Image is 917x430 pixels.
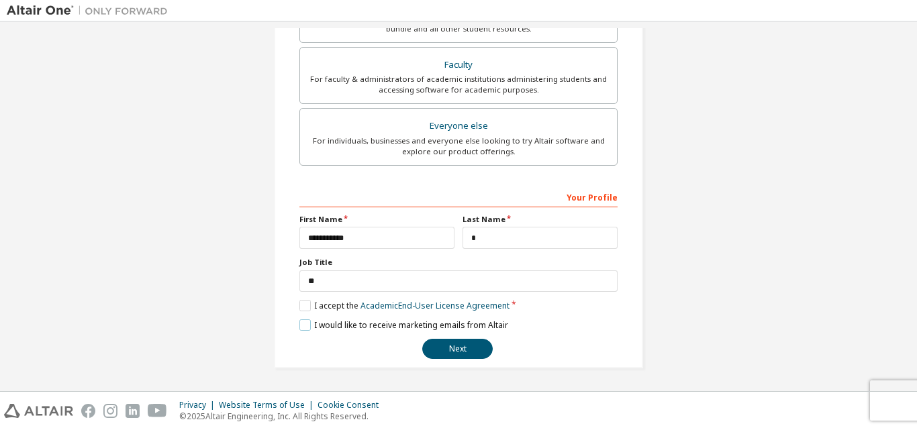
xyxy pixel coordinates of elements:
button: Next [422,339,493,359]
label: I would like to receive marketing emails from Altair [299,319,508,331]
a: Academic End-User License Agreement [360,300,510,311]
div: For faculty & administrators of academic institutions administering students and accessing softwa... [308,74,609,95]
label: Job Title [299,257,618,268]
div: Everyone else [308,117,609,136]
img: linkedin.svg [126,404,140,418]
img: youtube.svg [148,404,167,418]
img: instagram.svg [103,404,117,418]
img: altair_logo.svg [4,404,73,418]
label: I accept the [299,300,510,311]
img: facebook.svg [81,404,95,418]
p: © 2025 Altair Engineering, Inc. All Rights Reserved. [179,411,387,422]
img: Altair One [7,4,175,17]
div: For individuals, businesses and everyone else looking to try Altair software and explore our prod... [308,136,609,157]
div: Cookie Consent [318,400,387,411]
div: Your Profile [299,186,618,207]
div: Website Terms of Use [219,400,318,411]
div: Privacy [179,400,219,411]
div: Faculty [308,56,609,74]
label: Last Name [463,214,618,225]
label: First Name [299,214,454,225]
